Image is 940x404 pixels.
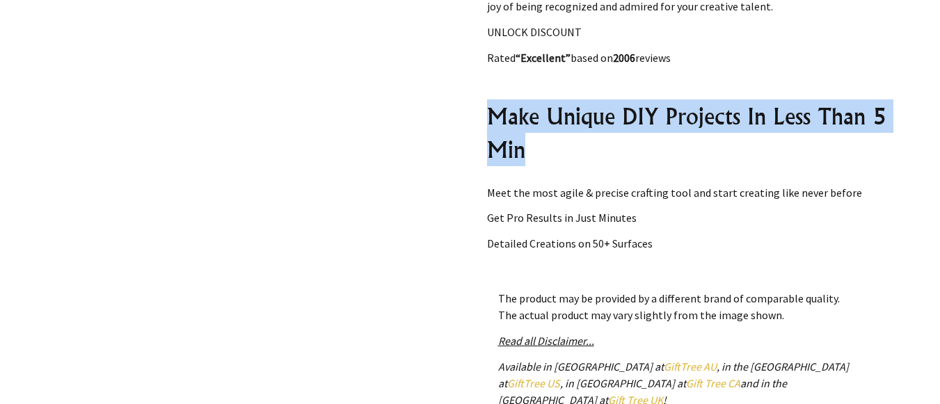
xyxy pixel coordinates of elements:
[487,99,893,166] h2: Make Unique DIY Projects In Less Than 5 Min
[487,24,893,40] p: UNLOCK DISCOUNT
[507,376,560,390] a: GiftTree US
[487,209,893,226] p: Get Pro Results in Just Minutes
[487,235,893,252] p: Detailed Creations on 50+ Surfaces
[686,376,740,390] a: Gift Tree CA
[487,184,893,201] p: Meet the most agile & precise crafting tool and start creating like never before
[516,51,571,65] strong: “Excellent”
[487,49,893,66] p: Rated based on reviews
[664,359,717,373] a: GiftTree AU
[498,290,882,323] p: The product may be provided by a different brand of comparable quality. The actual product may va...
[613,51,635,65] strong: 2006
[498,334,594,348] a: Read all Disclaimer...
